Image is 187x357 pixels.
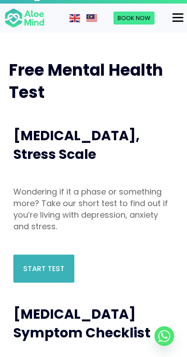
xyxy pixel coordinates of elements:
img: ms [86,14,97,22]
span: Book Now [118,14,150,22]
a: English [69,13,81,22]
img: en [69,14,80,22]
p: Wondering if it a phase or something more? Take our short test to find out if you’re living with ... [13,186,174,232]
a: Whatsapp [154,326,174,346]
button: Menu [169,10,187,25]
span: [MEDICAL_DATA] Symptom Checklist [13,304,150,342]
a: Malay [86,13,98,22]
img: Aloe mind Logo [4,8,45,28]
span: Free Mental Health Test [9,59,163,104]
span: [MEDICAL_DATA], Stress Scale [13,126,140,164]
span: Start Test [23,264,65,274]
a: Book Now [114,12,154,25]
a: Start Test [13,255,74,283]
